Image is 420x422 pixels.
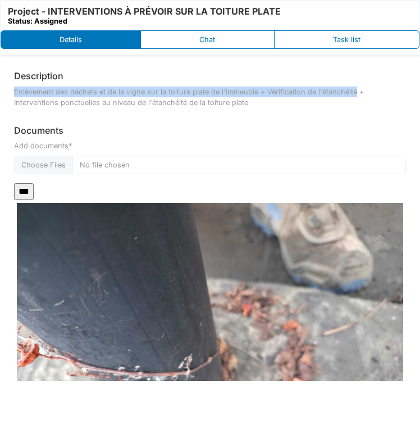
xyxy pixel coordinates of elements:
p: Enlèvement des déchets et de la vigne sur la toiture plate de l'immeuble + Vérification de l'étan... [14,87,406,108]
h6: Project - INTERVENTIONS À PRÉVOIR SUR LA TOITURE PLATE [8,6,281,26]
button: Details [1,30,141,49]
h6: Documents [14,125,406,136]
abbr: required [69,142,72,150]
span: translation missing: en.chat [199,35,215,44]
div: Status: Assigned [8,17,281,25]
div: Basic example [1,30,419,49]
button: Task list [274,30,419,49]
h6: Description [14,71,63,81]
button: Chat [140,30,274,49]
label: Add documents [14,140,72,151]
